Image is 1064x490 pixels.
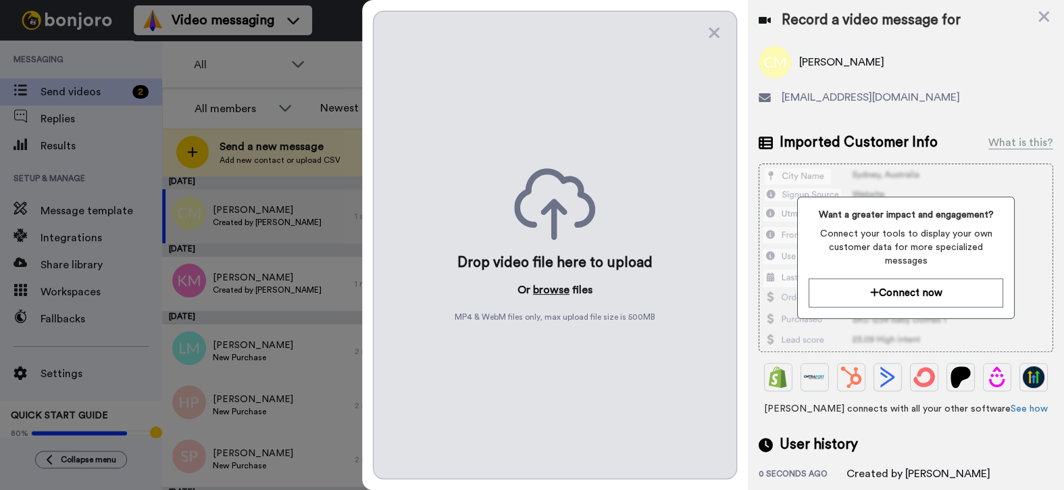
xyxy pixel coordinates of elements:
[1023,366,1044,388] img: GoHighLevel
[804,366,826,388] img: Ontraport
[986,366,1008,388] img: Drip
[913,366,935,388] img: ConvertKit
[533,282,569,298] button: browse
[846,466,990,482] div: Created by [PERSON_NAME]
[517,282,592,298] p: Or files
[455,312,655,322] span: MP4 & WebM files only, max upload file size is 500 MB
[809,208,1003,222] span: Want a greater impact and engagement?
[877,366,898,388] img: ActiveCampaign
[809,278,1003,308] button: Connect now
[782,89,960,105] span: [EMAIL_ADDRESS][DOMAIN_NAME]
[759,468,846,482] div: 0 seconds ago
[457,253,653,272] div: Drop video file here to upload
[780,132,938,153] span: Imported Customer Info
[767,366,789,388] img: Shopify
[988,134,1053,151] div: What is this?
[840,366,862,388] img: Hubspot
[1011,404,1048,414] a: See how
[950,366,971,388] img: Patreon
[759,402,1053,416] span: [PERSON_NAME] connects with all your other software
[780,435,858,455] span: User history
[809,227,1003,268] span: Connect your tools to display your own customer data for more specialized messages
